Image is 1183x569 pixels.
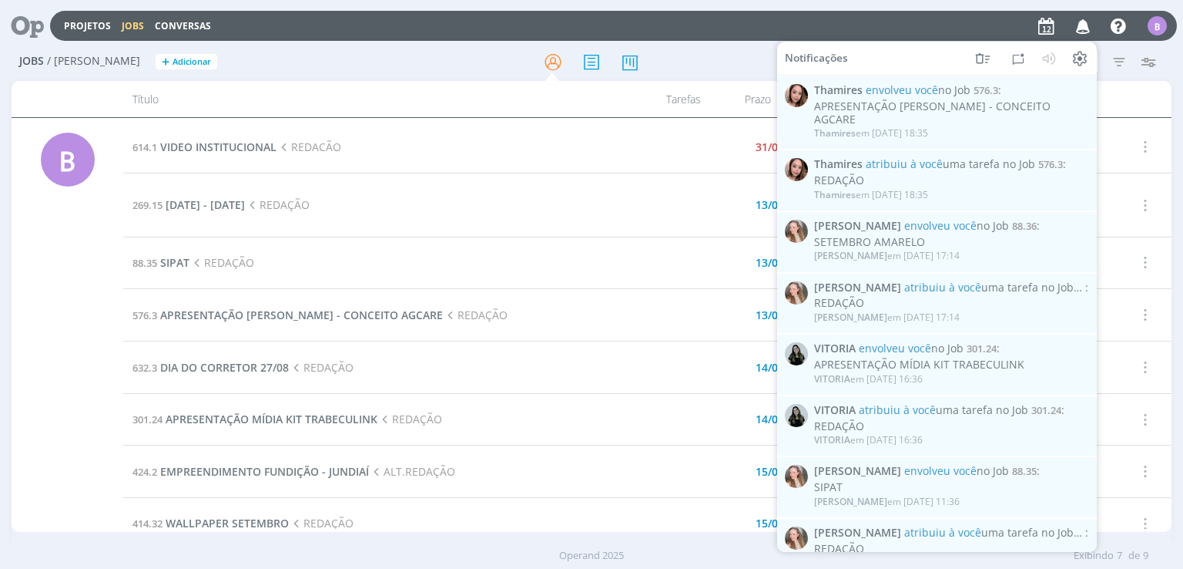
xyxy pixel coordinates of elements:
[173,57,211,67] span: Adicionar
[814,404,856,417] span: VITORIA
[289,516,353,530] span: REDAÇÃO
[166,516,289,530] span: WALLPAPER SETEMBRO
[1074,548,1114,564] span: Exibindo
[1148,16,1167,35] div: B
[785,527,808,550] img: G
[814,297,1088,310] div: REDAÇÃO
[814,404,1088,417] span: :
[814,435,923,446] div: em [DATE] 16:36
[160,140,276,154] span: VIDEO INSTITUCIONAL
[814,543,1088,556] div: REDAÇÃO
[814,465,1088,478] span: :
[710,81,806,117] div: Prazo
[866,157,1035,171] span: uma tarefa no Job
[814,312,960,323] div: em [DATE] 17:14
[289,360,353,375] span: REDAÇÃO
[132,360,289,375] a: 632.3DIA DO CORRETOR 27/08
[377,412,441,426] span: REDAÇÃO
[756,200,784,210] div: 13/08
[866,157,943,171] span: atribuiu à você
[166,197,245,212] span: [DATE] - [DATE]
[785,158,808,181] img: T
[1128,548,1140,564] span: de
[814,372,850,385] span: VITORIA
[162,54,169,70] span: +
[785,220,808,243] img: G
[814,281,1088,294] span: :
[859,341,931,355] span: envolveu você
[245,197,309,212] span: REDAÇÃO
[814,359,1088,372] div: APRESENTAÇÃO MÍDIA KIT TRABECULINK
[904,279,981,294] span: atribuiu à você
[814,158,863,171] span: Thamires
[814,100,1088,126] div: APRESENTAÇÃO [PERSON_NAME] - CONCEITO AGCARE
[814,419,1088,433] div: REDAÇÃO
[160,360,289,375] span: DIA DO CORRETOR 27/08
[814,281,901,294] span: [PERSON_NAME]
[814,236,1088,249] div: SETEMBRO AMARELO
[189,255,253,270] span: REDAÇÃO
[904,218,977,233] span: envolveu você
[1143,548,1148,564] span: 9
[122,19,144,32] a: Jobs
[814,481,1088,494] div: SIPAT
[814,220,901,233] span: [PERSON_NAME]
[814,220,1088,233] span: :
[814,527,1088,540] span: :
[276,140,340,154] span: REDACÃO
[1038,157,1063,171] span: 576.3
[859,402,936,417] span: atribuiu à você
[814,497,960,507] div: em [DATE] 11:36
[132,361,157,375] span: 632.3
[814,465,901,478] span: [PERSON_NAME]
[756,466,784,477] div: 15/08
[904,463,977,478] span: envolveu você
[132,308,157,322] span: 576.3
[814,84,863,97] span: Thamires
[443,308,507,322] span: REDAÇÃO
[160,464,369,479] span: EMPREENDIMENTO FUNDIÇÃO - JUNDIAÍ
[756,518,784,529] div: 15/08
[117,20,149,32] button: Jobs
[160,255,189,270] span: SIPAT
[904,525,981,540] span: atribuiu à você
[156,54,217,70] button: +Adicionar
[904,525,1074,540] span: uma tarefa no Job
[814,158,1088,171] span: :
[785,84,808,107] img: T
[756,414,784,425] div: 14/08
[904,279,1074,294] span: uma tarefa no Job
[904,218,1009,233] span: no Job
[785,342,808,365] img: V
[814,311,887,324] span: [PERSON_NAME]
[1031,403,1061,417] span: 301.24
[1012,464,1037,478] span: 88.35
[814,188,856,201] span: Thamires
[866,82,938,97] span: envolveu você
[59,20,116,32] button: Projetos
[132,464,369,479] a: 424.2EMPREENDIMENTO FUNDIÇÃO - JUNDIAÍ
[132,412,163,426] span: 301.24
[814,249,887,262] span: [PERSON_NAME]
[814,433,850,446] span: VITORIA
[785,52,848,65] span: Notificações
[47,55,140,68] span: / [PERSON_NAME]
[756,362,784,373] div: 14/08
[859,341,963,355] span: no Job
[814,342,856,355] span: VITORIA
[132,465,157,479] span: 424.2
[814,128,928,139] div: em [DATE] 18:35
[785,404,808,427] img: V
[814,251,960,261] div: em [DATE] 17:14
[814,342,1088,355] span: :
[814,174,1088,187] div: REDAÇÃO
[814,527,901,540] span: [PERSON_NAME]
[132,412,377,426] a: 301.24APRESENTAÇÃO MÍDIA KIT TRABECULINK
[132,198,163,212] span: 269.15
[132,140,276,154] a: 614.1VIDEO INSTITUCIONAL
[132,516,289,530] a: 414.32WALLPAPER SETEMBRO
[132,517,163,530] span: 414.32
[618,81,710,117] div: Tarefas
[814,495,887,508] span: [PERSON_NAME]
[155,19,211,32] a: Conversas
